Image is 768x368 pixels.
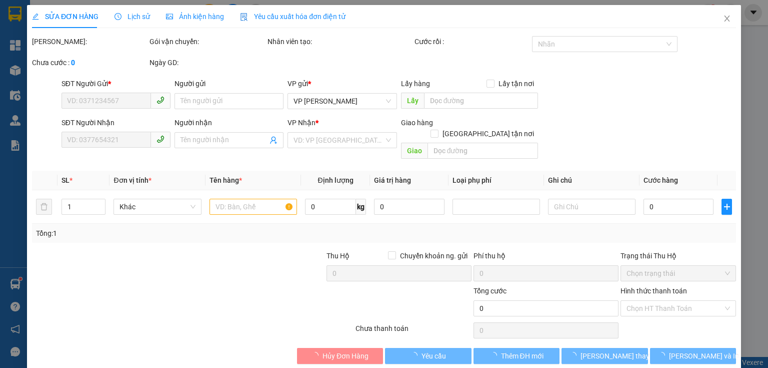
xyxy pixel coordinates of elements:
[32,13,98,21] span: SỬA ĐƠN HÀNG
[269,136,277,144] span: user-add
[209,199,296,215] input: VD: Bàn, Ghế
[620,287,687,295] label: Hình thức thanh toán
[36,199,52,215] button: delete
[113,176,151,184] span: Đơn vị tính
[156,96,164,104] span: phone
[494,78,538,89] span: Lấy tận nơi
[149,57,265,68] div: Ngày GD:
[322,350,368,361] span: Hủy Đơn Hàng
[240,13,248,21] img: icon
[149,36,265,47] div: Gói vận chuyển:
[396,250,471,261] span: Chuyển khoản ng. gửi
[61,117,170,128] div: SĐT Người Nhận
[174,78,283,89] div: Người gửi
[561,348,648,364] button: [PERSON_NAME] thay đổi
[354,323,472,340] div: Chưa thanh toán
[317,176,353,184] span: Định lượng
[156,135,164,143] span: phone
[548,199,635,215] input: Ghi Chú
[287,119,315,127] span: VP Nhận
[400,93,423,109] span: Lấy
[119,199,195,214] span: Khác
[114,13,150,21] span: Lịch sử
[489,352,500,359] span: loading
[410,352,421,359] span: loading
[421,350,446,361] span: Yêu cầu
[240,13,345,21] span: Yêu cầu xuất hóa đơn điện tử
[500,350,543,361] span: Thêm ĐH mới
[356,199,366,215] span: kg
[658,352,669,359] span: loading
[427,143,538,159] input: Dọc đường
[400,143,427,159] span: Giao
[400,80,429,88] span: Lấy hàng
[326,252,349,260] span: Thu Hộ
[473,348,560,364] button: Thêm ĐH mới
[71,59,75,67] b: 0
[414,36,530,47] div: Cước rồi :
[544,171,639,190] th: Ghi chú
[438,128,538,139] span: [GEOGRAPHIC_DATA] tận nơi
[166,13,173,20] span: picture
[114,13,121,20] span: clock-circle
[580,350,660,361] span: [PERSON_NAME] thay đổi
[61,78,170,89] div: SĐT Người Gửi
[400,119,432,127] span: Giao hàng
[32,13,39,20] span: edit
[722,203,731,211] span: plus
[669,350,739,361] span: [PERSON_NAME] và In
[166,13,224,21] span: Ảnh kiện hàng
[32,36,147,47] div: [PERSON_NAME]:
[448,171,544,190] th: Loại phụ phí
[287,78,396,89] div: VP gửi
[569,352,580,359] span: loading
[311,352,322,359] span: loading
[209,176,241,184] span: Tên hàng
[473,287,506,295] span: Tổng cước
[36,228,297,239] div: Tổng: 1
[32,57,147,68] div: Chưa cước :
[61,176,69,184] span: SL
[293,94,390,109] span: VP Hoàng Liệt
[423,93,538,109] input: Dọc đường
[626,266,730,281] span: Chọn trạng thái
[297,348,383,364] button: Hủy Đơn Hàng
[643,176,678,184] span: Cước hàng
[650,348,736,364] button: [PERSON_NAME] và In
[713,5,741,33] button: Close
[174,117,283,128] div: Người nhận
[267,36,412,47] div: Nhân viên tạo:
[620,250,736,261] div: Trạng thái Thu Hộ
[723,15,731,23] span: close
[374,176,411,184] span: Giá trị hàng
[385,348,471,364] button: Yêu cầu
[473,250,618,265] div: Phí thu hộ
[721,199,732,215] button: plus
